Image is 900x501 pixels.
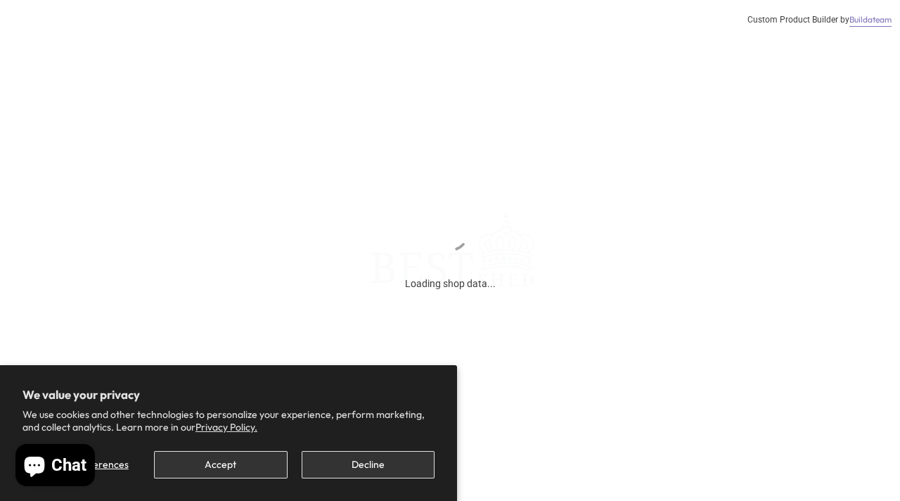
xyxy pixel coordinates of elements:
button: Accept [154,451,287,478]
a: Privacy Policy. [195,421,257,433]
p: We use cookies and other technologies to personalize your experience, perform marketing, and coll... [22,408,435,433]
h2: We value your privacy [22,388,435,402]
inbox-online-store-chat: Shopify online store chat [11,444,99,490]
button: Decline [302,451,435,478]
